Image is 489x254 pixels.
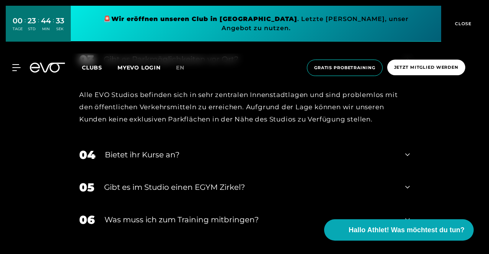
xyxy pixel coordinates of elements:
[38,16,39,36] div: :
[176,63,194,72] a: en
[441,6,483,42] button: CLOSE
[176,64,184,71] span: en
[117,64,161,71] a: MYEVO LOGIN
[324,219,474,241] button: Hallo Athlet! Was möchtest du tun?
[305,60,385,76] a: Gratis Probetraining
[82,64,102,71] span: Clubs
[79,179,95,196] div: 05
[79,146,95,163] div: 04
[41,26,51,32] div: MIN
[314,65,375,71] span: Gratis Probetraining
[82,64,117,71] a: Clubs
[13,26,23,32] div: TAGE
[105,149,396,160] div: Bietet ihr Kurse an?
[79,89,410,126] div: Alle EVO Studios befinden sich in sehr zentralen Innenstadtlagen und sind problemlos mit den öffe...
[24,16,26,36] div: :
[13,15,23,26] div: 00
[28,15,36,26] div: 23
[53,16,54,36] div: :
[28,26,36,32] div: STD
[79,211,95,228] div: 06
[104,181,396,193] div: Gibt es im Studio einen EGYM Zirkel?
[41,15,51,26] div: 44
[104,214,396,225] div: Was muss ich zum Training mitbringen?
[453,20,472,27] span: CLOSE
[394,64,458,71] span: Jetzt Mitglied werden
[385,60,468,76] a: Jetzt Mitglied werden
[349,225,465,235] span: Hallo Athlet! Was möchtest du tun?
[56,26,64,32] div: SEK
[56,15,64,26] div: 33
